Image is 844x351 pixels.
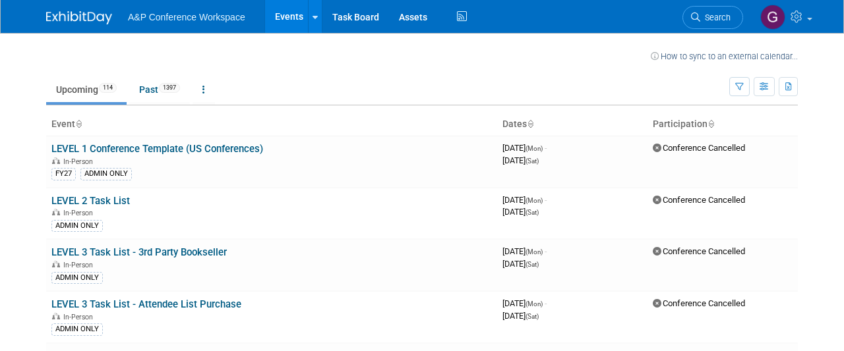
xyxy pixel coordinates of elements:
th: Event [46,113,497,136]
span: Conference Cancelled [653,195,745,205]
span: In-Person [63,209,97,217]
img: In-Person Event [52,157,60,164]
a: LEVEL 1 Conference Template (US Conferences) [51,143,263,155]
a: LEVEL 2 Task List [51,195,130,207]
span: [DATE] [502,155,539,165]
a: Upcoming114 [46,77,127,102]
img: In-Person Event [52,313,60,319]
a: Sort by Event Name [75,119,82,129]
a: Sort by Start Date [527,119,533,129]
div: ADMIN ONLY [80,168,132,180]
span: [DATE] [502,246,547,256]
span: [DATE] [502,195,547,205]
a: Past1397 [129,77,190,102]
a: Sort by Participation Type [708,119,714,129]
img: In-Person Event [52,209,60,215]
div: ADMIN ONLY [51,220,103,232]
div: FY27 [51,168,76,180]
div: ADMIN ONLY [51,272,103,284]
span: (Mon) [526,197,543,204]
span: [DATE] [502,298,547,308]
span: 1397 [159,83,180,93]
th: Participation [648,113,798,136]
span: [DATE] [502,143,547,153]
a: LEVEL 3 Task List - 3rd Party Bookseller [51,246,227,258]
a: How to sync to an external calendar... [651,51,798,61]
span: (Sat) [526,209,539,216]
span: - [545,246,547,256]
span: A&P Conference Workspace [128,12,245,22]
th: Dates [497,113,648,136]
span: Conference Cancelled [653,298,745,308]
span: Search [700,13,731,22]
span: 114 [99,83,117,93]
span: In-Person [63,157,97,166]
span: - [545,195,547,205]
span: (Sat) [526,313,539,320]
div: ADMIN ONLY [51,323,103,335]
span: [DATE] [502,311,539,321]
a: LEVEL 3 Task List - Attendee List Purchase [51,298,241,310]
span: [DATE] [502,259,539,269]
span: - [545,143,547,153]
span: In-Person [63,261,97,269]
img: ExhibitDay [46,11,112,24]
span: (Sat) [526,261,539,268]
span: [DATE] [502,207,539,217]
span: In-Person [63,313,97,321]
span: - [545,298,547,308]
span: (Mon) [526,145,543,152]
span: Conference Cancelled [653,143,745,153]
img: Geraldine Billingham [760,5,785,30]
span: Conference Cancelled [653,246,745,256]
a: Search [682,6,743,29]
span: (Sat) [526,157,539,165]
span: (Mon) [526,248,543,256]
img: In-Person Event [52,261,60,267]
span: (Mon) [526,300,543,308]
